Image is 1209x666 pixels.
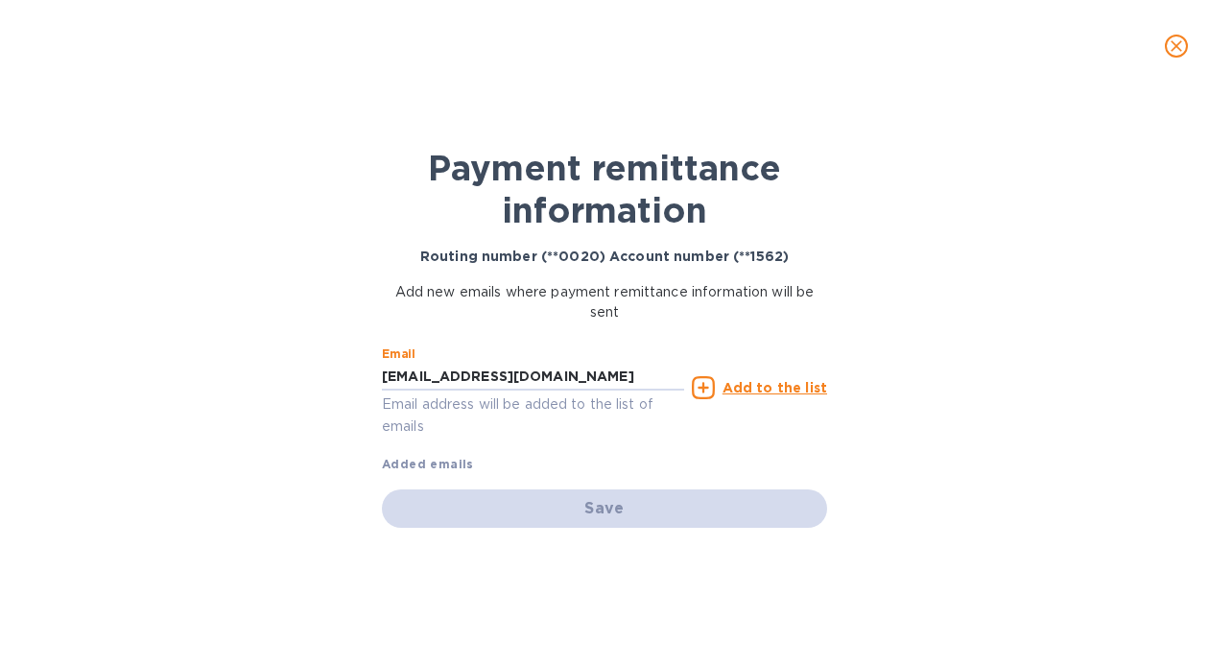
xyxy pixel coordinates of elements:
[382,282,827,322] p: Add new emails where payment remittance information will be sent
[382,457,474,471] b: Added emails
[420,249,789,264] b: Routing number (**0020) Account number (**1562)
[382,348,415,360] label: Email
[723,380,827,395] u: Add to the list
[1153,23,1199,69] button: close
[382,363,684,392] input: Enter email
[382,393,684,438] p: Email address will be added to the list of emails
[428,147,781,231] b: Payment remittance information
